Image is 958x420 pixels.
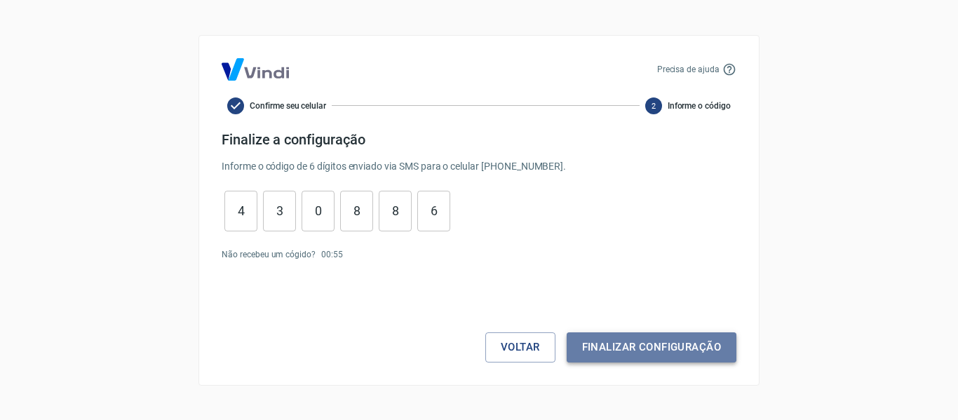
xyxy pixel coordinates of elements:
img: Logo Vind [222,58,289,81]
span: Informe o código [668,100,731,112]
h4: Finalize a configuração [222,131,736,148]
p: Informe o código de 6 dígitos enviado via SMS para o celular [PHONE_NUMBER] . [222,159,736,174]
p: Precisa de ajuda [657,63,720,76]
button: Voltar [485,332,555,362]
p: Não recebeu um cógido? [222,248,316,261]
text: 2 [652,101,656,110]
span: Confirme seu celular [250,100,326,112]
button: Finalizar configuração [567,332,736,362]
p: 00 : 55 [321,248,343,261]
